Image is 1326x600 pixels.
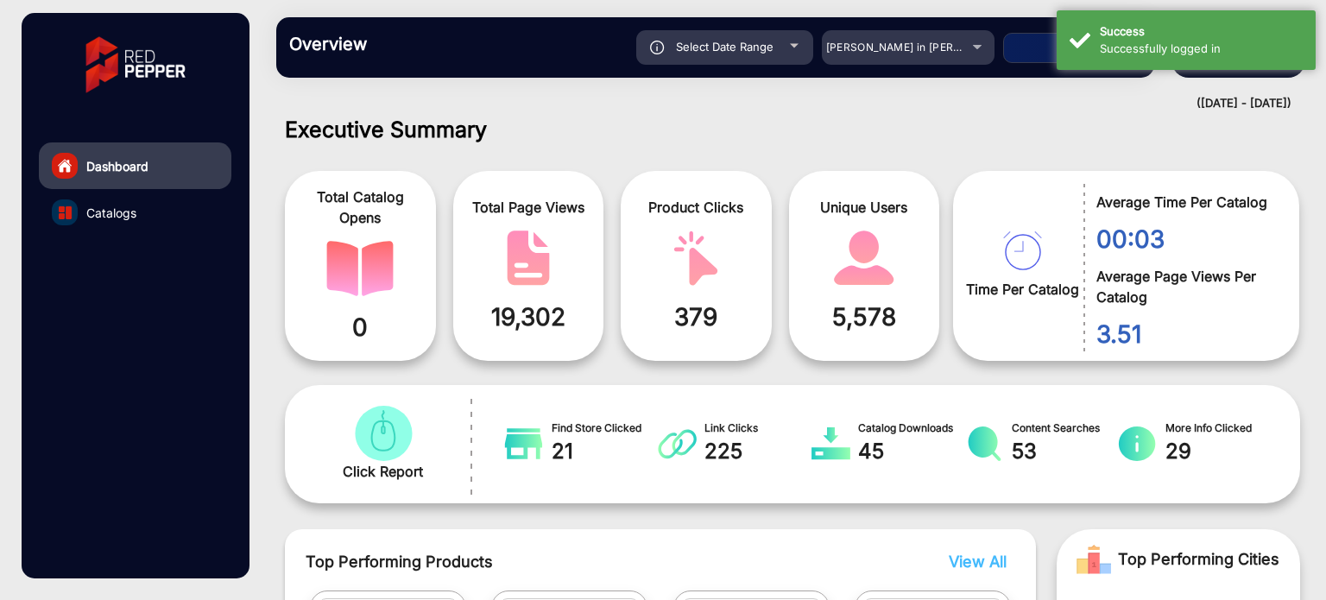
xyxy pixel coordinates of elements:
img: Rank image [1077,542,1111,577]
div: ([DATE] - [DATE]) [259,95,1291,112]
span: View All [949,553,1007,571]
span: More Info Clicked [1165,420,1272,436]
button: View All [944,550,1002,573]
img: catalog [504,426,543,461]
span: 5,578 [802,299,927,335]
span: Dashboard [86,157,148,175]
img: catalog [811,426,850,461]
span: 19,302 [466,299,591,335]
span: Content Searches [1012,420,1119,436]
span: Product Clicks [634,197,759,218]
span: Catalog Downloads [858,420,965,436]
img: catalog [350,406,417,461]
div: Success [1100,23,1303,41]
a: Catalogs [39,189,231,236]
span: 21 [552,436,659,467]
span: 379 [634,299,759,335]
span: 225 [704,436,811,467]
span: [PERSON_NAME] in [PERSON_NAME] [826,41,1017,54]
img: icon [650,41,665,54]
img: catalog [658,426,697,461]
span: Total Page Views [466,197,591,218]
img: catalog [1118,426,1157,461]
img: catalog [495,231,562,286]
span: 53 [1012,436,1119,467]
span: Top Performing Products [306,550,844,573]
span: Click Report [343,461,423,482]
span: Top Performing Cities [1118,542,1279,577]
img: catalog [59,206,72,219]
span: Total Catalog Opens [298,186,423,228]
span: 45 [858,436,965,467]
h1: Executive Summary [285,117,1300,142]
span: Catalogs [86,204,136,222]
img: catalog [830,231,898,286]
h3: Overview [289,34,531,54]
button: Apply [1003,33,1141,63]
span: Unique Users [802,197,927,218]
span: 00:03 [1096,221,1273,257]
div: Successfully logged in [1100,41,1303,58]
span: 3.51 [1096,316,1273,352]
img: home [57,158,73,174]
span: Average Time Per Catalog [1096,192,1273,212]
span: Average Page Views Per Catalog [1096,266,1273,307]
span: 29 [1165,436,1272,467]
span: 0 [298,309,423,345]
a: Dashboard [39,142,231,189]
span: Link Clicks [704,420,811,436]
span: Select Date Range [676,40,773,54]
img: catalog [1003,231,1042,270]
img: vmg-logo [73,22,198,108]
img: catalog [662,231,729,286]
img: catalog [965,426,1004,461]
img: catalog [326,241,394,296]
span: Find Store Clicked [552,420,659,436]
